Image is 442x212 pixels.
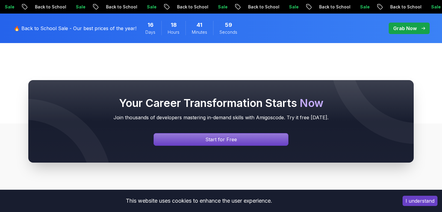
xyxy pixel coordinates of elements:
p: Back to School [149,4,190,10]
p: Back to School [78,4,119,10]
span: Minutes [192,29,207,35]
span: Now [300,96,323,110]
a: Signin page [154,133,288,146]
p: Back to School [362,4,403,10]
p: Sale [403,4,422,10]
p: 🔥 Back to School Sale - Our best prices of the year! [14,25,136,32]
div: This website uses cookies to enhance the user experience. [5,194,394,207]
p: Grab Now [393,25,417,32]
p: Sale [119,4,138,10]
p: Back to School [7,4,48,10]
p: Sale [261,4,280,10]
p: Join thousands of developers mastering in-demand skills with Amigoscode. Try it free [DATE]. [40,114,402,121]
h2: Your Career Transformation Starts [40,97,402,109]
span: 18 Hours [171,21,177,29]
span: 41 Minutes [197,21,202,29]
p: Back to School [220,4,261,10]
p: Sale [332,4,351,10]
span: 16 Days [148,21,154,29]
span: Days [145,29,155,35]
p: Back to School [291,4,332,10]
p: Sale [48,4,67,10]
span: Seconds [219,29,237,35]
span: Hours [168,29,179,35]
button: Accept cookies [403,196,437,206]
span: 59 Seconds [225,21,232,29]
p: Sale [190,4,209,10]
p: Start for Free [205,136,237,143]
